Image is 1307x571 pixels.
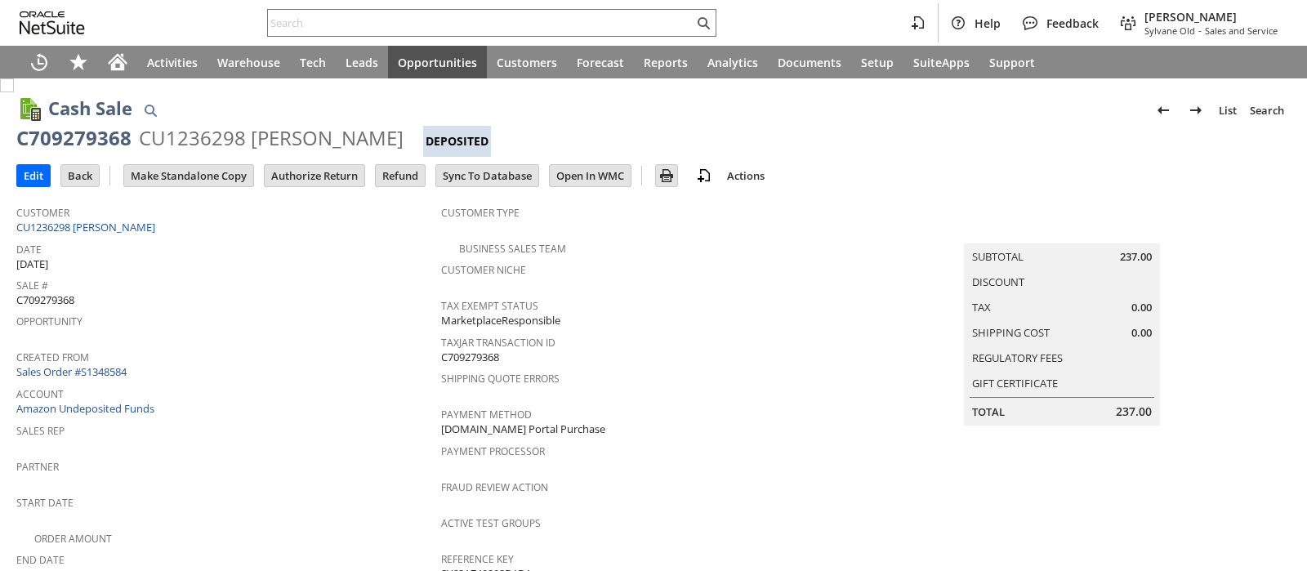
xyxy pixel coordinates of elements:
[346,55,378,70] span: Leads
[16,401,154,416] a: Amazon Undeposited Funds
[567,46,634,78] a: Forecast
[972,404,1005,419] a: Total
[398,55,477,70] span: Opportunities
[290,46,336,78] a: Tech
[1116,404,1152,420] span: 237.00
[1131,300,1152,315] span: 0.00
[16,364,131,379] a: Sales Order #S1348584
[436,165,538,186] input: Sync To Database
[1198,25,1202,37] span: -
[972,300,991,314] a: Tax
[972,376,1058,390] a: Gift Certificate
[720,168,771,183] a: Actions
[768,46,851,78] a: Documents
[972,350,1063,365] a: Regulatory Fees
[16,125,132,151] div: C709279368
[300,55,326,70] span: Tech
[16,350,89,364] a: Created From
[20,11,85,34] svg: logo
[441,422,605,437] span: [DOMAIN_NAME] Portal Purchase
[972,325,1050,340] a: Shipping Cost
[388,46,487,78] a: Opportunities
[16,243,42,257] a: Date
[16,206,69,220] a: Customer
[694,13,713,33] svg: Search
[69,52,88,72] svg: Shortcuts
[336,46,388,78] a: Leads
[964,217,1160,243] caption: Summary
[441,313,560,328] span: MarketplaceResponsible
[441,480,548,494] a: Fraud Review Action
[441,516,541,530] a: Active Test Groups
[16,496,74,510] a: Start Date
[147,55,198,70] span: Activities
[441,444,545,458] a: Payment Processor
[1186,100,1206,120] img: Next
[778,55,841,70] span: Documents
[265,165,364,186] input: Authorize Return
[441,263,526,277] a: Customer Niche
[59,46,98,78] div: Shortcuts
[207,46,290,78] a: Warehouse
[61,165,99,186] input: Back
[441,408,532,422] a: Payment Method
[108,52,127,72] svg: Home
[441,372,560,386] a: Shipping Quote Errors
[217,55,280,70] span: Warehouse
[972,274,1024,289] a: Discount
[20,46,59,78] a: Recent Records
[694,166,714,185] img: add-record.svg
[656,165,677,186] input: Print
[48,95,132,122] h1: Cash Sale
[989,55,1035,70] span: Support
[16,314,83,328] a: Opportunity
[861,55,894,70] span: Setup
[975,16,1001,31] span: Help
[137,46,207,78] a: Activities
[550,165,631,186] input: Open In WMC
[441,350,499,365] span: C709279368
[903,46,979,78] a: SuiteApps
[16,553,65,567] a: End Date
[98,46,137,78] a: Home
[1131,325,1152,341] span: 0.00
[16,424,65,438] a: Sales Rep
[913,55,970,70] span: SuiteApps
[441,206,520,220] a: Customer Type
[16,220,159,234] a: CU1236298 [PERSON_NAME]
[851,46,903,78] a: Setup
[1120,249,1152,265] span: 237.00
[1153,100,1173,120] img: Previous
[634,46,698,78] a: Reports
[1046,16,1099,31] span: Feedback
[1144,25,1195,37] span: Sylvane Old
[16,292,74,308] span: C709279368
[497,55,557,70] span: Customers
[979,46,1045,78] a: Support
[16,279,48,292] a: Sale #
[972,249,1024,264] a: Subtotal
[139,125,404,151] div: CU1236298 [PERSON_NAME]
[698,46,768,78] a: Analytics
[376,165,425,186] input: Refund
[1212,97,1243,123] a: List
[657,166,676,185] img: Print
[34,532,112,546] a: Order Amount
[487,46,567,78] a: Customers
[441,299,538,313] a: Tax Exempt Status
[1205,25,1278,37] span: Sales and Service
[16,257,48,272] span: [DATE]
[707,55,758,70] span: Analytics
[1243,97,1291,123] a: Search
[17,165,50,186] input: Edit
[268,13,694,33] input: Search
[124,165,253,186] input: Make Standalone Copy
[644,55,688,70] span: Reports
[1144,9,1278,25] span: [PERSON_NAME]
[141,100,160,120] img: Quick Find
[29,52,49,72] svg: Recent Records
[423,126,491,157] div: Deposited
[441,552,514,566] a: Reference Key
[459,242,566,256] a: Business Sales Team
[441,336,555,350] a: TaxJar Transaction ID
